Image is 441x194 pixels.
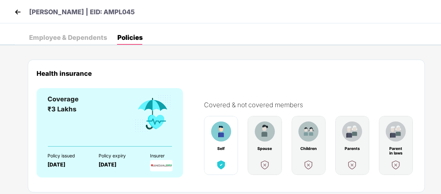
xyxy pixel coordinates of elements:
img: benefitCardImg [134,94,172,133]
img: benefitCardImg [390,159,402,171]
img: benefitCardImg [298,121,318,142]
div: Parent in laws [387,146,404,151]
img: benefitCardImg [211,121,231,142]
div: Self [213,146,230,151]
img: benefitCardImg [342,121,362,142]
img: benefitCardImg [259,159,271,171]
img: benefitCardImg [346,159,358,171]
div: Children [300,146,317,151]
div: Spouse [256,146,273,151]
img: benefitCardImg [255,121,275,142]
img: InsurerLogo [150,160,173,171]
img: benefitCardImg [386,121,406,142]
div: Policies [117,34,143,41]
img: back [13,7,23,17]
div: Coverage [48,94,79,104]
img: benefitCardImg [303,159,314,171]
div: Health insurance [37,70,416,77]
img: benefitCardImg [215,159,227,171]
div: Covered & not covered members [204,101,423,109]
div: Insurer [150,153,190,158]
div: [DATE] [99,162,138,168]
span: ₹3 Lakhs [48,105,76,113]
div: Policy issued [48,153,87,158]
div: Parents [344,146,360,151]
div: Policy expiry [99,153,138,158]
div: [DATE] [48,162,87,168]
div: Employee & Dependents [29,34,107,41]
p: [PERSON_NAME] | EID: AMPL045 [29,7,135,17]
